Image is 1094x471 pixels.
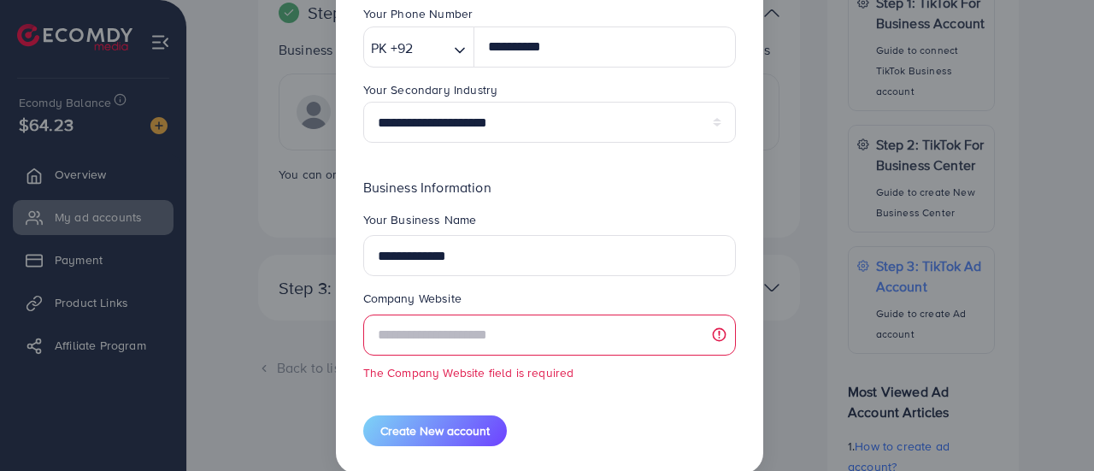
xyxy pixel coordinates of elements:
span: +92 [391,36,413,61]
label: Your Secondary Industry [363,81,498,98]
label: Your Phone Number [363,5,473,22]
legend: Your Business Name [363,211,736,235]
p: Business Information [363,177,736,197]
span: PK [371,36,387,61]
small: The Company Website field is required [363,364,736,381]
legend: Company Website [363,290,736,314]
input: Search for option [418,35,447,62]
span: Create New account [380,422,490,439]
button: Create New account [363,415,507,446]
iframe: Chat [1021,394,1081,458]
div: Search for option [363,26,475,68]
